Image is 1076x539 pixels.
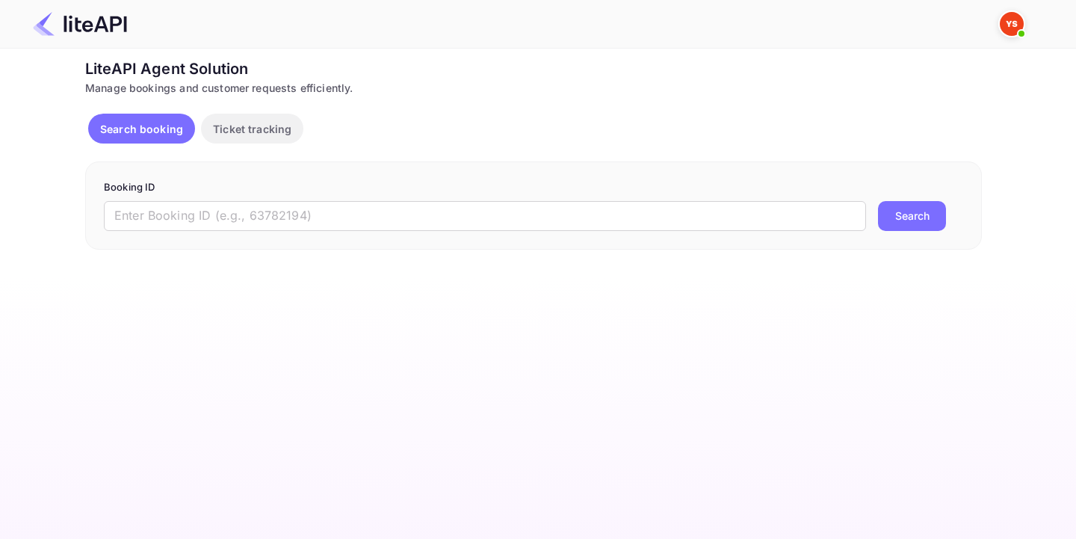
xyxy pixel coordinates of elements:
[100,121,183,137] p: Search booking
[85,80,982,96] div: Manage bookings and customer requests efficiently.
[878,201,946,231] button: Search
[33,12,127,36] img: LiteAPI Logo
[213,121,291,137] p: Ticket tracking
[104,201,866,231] input: Enter Booking ID (e.g., 63782194)
[104,180,963,195] p: Booking ID
[1000,12,1024,36] img: Yandex Support
[85,58,982,80] div: LiteAPI Agent Solution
